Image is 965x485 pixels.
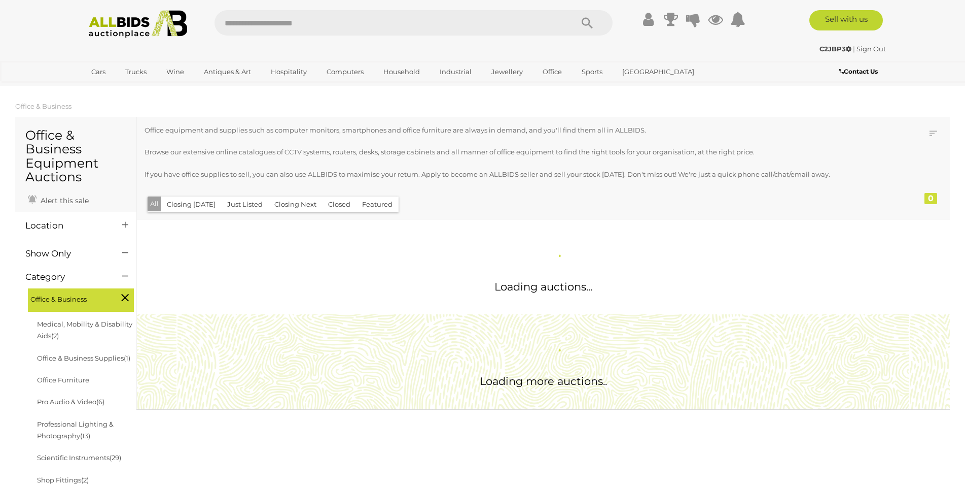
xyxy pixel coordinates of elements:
a: Cars [85,63,112,80]
a: Antiques & Art [197,63,258,80]
a: Office [536,63,568,80]
h4: Category [25,272,107,282]
a: Office Furniture [37,376,89,384]
span: (2) [81,476,89,484]
a: C2JBP3 [819,45,853,53]
span: | [853,45,855,53]
a: Household [377,63,426,80]
a: Computers [320,63,370,80]
a: Medical, Mobility & Disability Aids(2) [37,320,132,340]
span: Loading more auctions.. [480,375,607,387]
p: Browse our extensive online catalogues of CCTV systems, routers, desks, storage cabinets and all ... [145,146,868,158]
span: (13) [80,432,90,440]
a: Sports [575,63,609,80]
span: (2) [51,332,59,340]
a: Wine [160,63,191,80]
a: Industrial [433,63,478,80]
a: Sell with us [809,10,883,30]
a: Pro Audio & Video(6) [37,398,104,406]
span: (6) [96,398,104,406]
a: Professional Lighting & Photography(13) [37,420,114,440]
a: Contact Us [839,66,880,77]
a: Jewellery [485,63,529,80]
a: Trucks [119,63,153,80]
strong: C2JBP3 [819,45,851,53]
b: Contact Us [839,68,878,75]
a: Office & Business Supplies(1) [37,354,130,362]
a: Shop Fittings(2) [37,476,89,484]
button: Closing Next [268,197,323,212]
a: Scientific Instruments(29) [37,454,121,462]
button: Search [562,10,613,36]
span: Alert this sale [38,196,89,205]
a: Sign Out [856,45,886,53]
span: (29) [110,454,121,462]
button: All [148,197,161,211]
p: Office equipment and supplies such as computer monitors, smartphones and office furniture are alw... [145,124,868,136]
div: If you have office supplies to sell, you can also use ALLBIDS to maximise your return. Apply to b... [145,124,876,193]
button: Just Listed [221,197,269,212]
a: [GEOGRAPHIC_DATA] [616,63,701,80]
span: Loading auctions... [494,280,592,293]
button: Closed [322,197,356,212]
div: 0 [924,193,937,204]
h1: Office & Business Equipment Auctions [25,128,126,184]
h4: Location [25,221,107,231]
button: Closing [DATE] [161,197,222,212]
h4: Show Only [25,249,107,258]
a: Office & Business [15,102,72,110]
span: (1) [124,354,130,362]
a: Alert this sale [25,192,91,207]
span: Office & Business [30,291,106,305]
a: Hospitality [264,63,313,80]
button: Featured [356,197,399,212]
img: Allbids.com.au [83,10,193,38]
